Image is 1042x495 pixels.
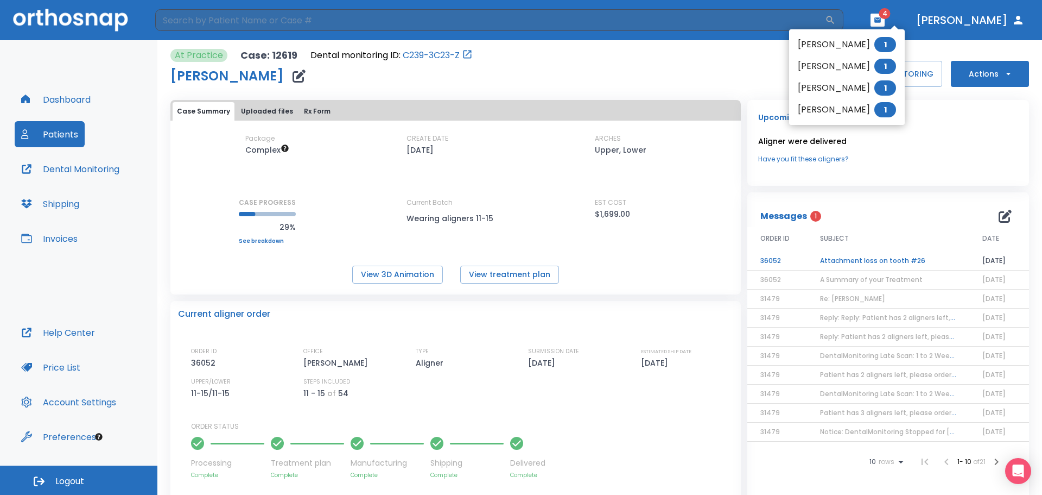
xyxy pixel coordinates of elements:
span: 1 [874,37,896,52]
span: 1 [874,102,896,117]
span: 1 [874,59,896,74]
span: 1 [874,80,896,96]
li: [PERSON_NAME] [789,55,905,77]
div: Open Intercom Messenger [1005,458,1031,484]
li: [PERSON_NAME] [789,34,905,55]
li: [PERSON_NAME] [789,77,905,99]
li: [PERSON_NAME] [789,99,905,121]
